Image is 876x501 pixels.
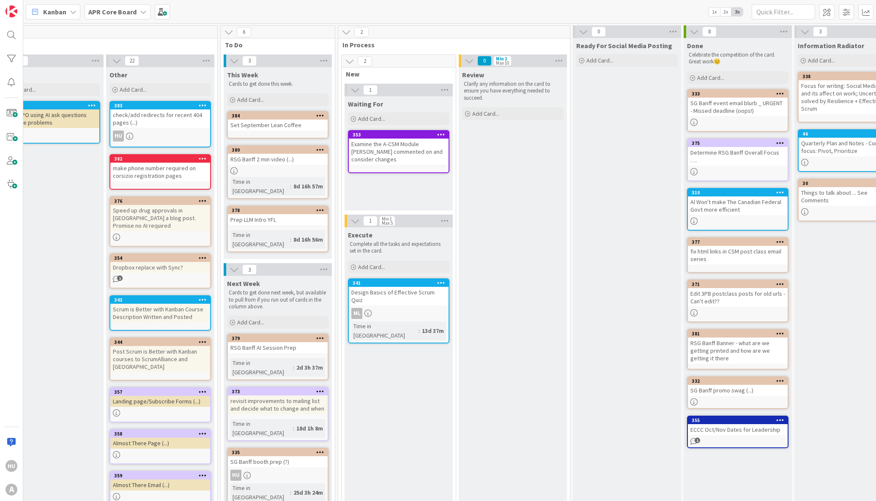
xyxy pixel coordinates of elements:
div: 383check/add redirects for recent 404 pages (...) [110,102,210,128]
span: 8 [702,27,717,37]
div: check/add redirects for recent 404 pages (...) [110,109,210,128]
a: 343Scrum is Better with Kanban Course Description Written and Posted [109,295,211,331]
div: A [5,484,17,496]
div: 375Determine RSG Banff Overall Focus …. [688,139,788,166]
div: ML [349,308,449,319]
span: : [293,424,294,433]
div: HU [110,131,210,142]
div: 355ECCC Oct/Nov Dates for Leadership [688,417,788,435]
span: New [346,70,445,78]
span: 1 [363,216,378,226]
span: Add Card... [358,263,385,271]
span: 2 [354,27,369,37]
a: 354Dropbox replace with Sync? [109,253,211,289]
div: Time in [GEOGRAPHIC_DATA] [230,358,293,377]
div: 357 [114,389,210,395]
div: 379 [228,335,328,342]
div: 381 [692,331,788,337]
div: 378Prep LLM Intro YFL [228,207,328,225]
span: In Process [342,41,559,49]
div: 383 [110,102,210,109]
div: Max 10 [496,61,509,65]
div: 358Almost There Page (...) [110,430,210,449]
a: 379RSG Banff AI Session PrepTime in [GEOGRAPHIC_DATA]:2d 3h 37m [227,334,328,380]
div: 343Scrum is Better with Kanban Course Description Written and Posted [110,296,210,322]
a: 353Examine the A-CSM Module [PERSON_NAME] commented on and consider changes [348,130,449,173]
div: Almost There Email (...) [110,479,210,490]
div: 336 [3,103,99,109]
div: 382 [110,155,210,163]
div: 379RSG Banff AI Session Prep [228,335,328,353]
div: 333 [688,90,788,98]
span: To Do [225,41,324,49]
a: 384Set September Lean Coffee [227,111,328,139]
span: 1 [695,438,700,443]
div: 358 [110,430,210,438]
div: 382make phone number required on corsizio registration pages [110,155,210,181]
span: 😊 [714,58,720,65]
div: fix html links in CSM post class email series [688,246,788,264]
div: 357 [110,388,210,396]
div: 25d 3h 24m [291,488,325,497]
span: 1 [117,275,123,281]
div: SG Banff promo swag (...) [688,385,788,396]
span: Add Card... [808,57,835,64]
div: 355 [688,417,788,424]
div: 332SG Banff promo swag (...) [688,377,788,396]
div: 375 [692,140,788,146]
span: : [419,326,420,335]
a: 380RSG Banff 2 min video (...)Time in [GEOGRAPHIC_DATA]:8d 16h 57m [227,145,328,199]
a: 378Prep LLM Intro YFLTime in [GEOGRAPHIC_DATA]:8d 16h 56m [227,206,328,252]
div: Min 1 [382,217,392,221]
div: 13d 37m [420,326,446,335]
div: Time in [GEOGRAPHIC_DATA] [351,321,419,340]
div: 8d 16h 57m [291,182,325,191]
a: 376Speed up drug approvals in [GEOGRAPHIC_DATA] a blog post. Promise no AI required [109,196,211,247]
a: 382make phone number required on corsizio registration pages [109,154,211,190]
div: Dropbox replace with Sync? [110,262,210,273]
span: Information Radiator [798,41,864,50]
a: 373revisit improvements to mailing list and decide what to change and whenTime in [GEOGRAPHIC_DAT... [227,387,328,441]
div: 341 [353,280,449,286]
div: Prep LLM Intro YFL [228,214,328,225]
a: 358Almost There Page (...) [109,429,211,464]
span: Add Card... [697,74,724,82]
div: 335SG Banff booth prep (?) [228,449,328,467]
div: 354Dropbox replace with Sync? [110,254,210,273]
div: 332 [688,377,788,385]
span: 6 [237,27,251,37]
span: 0 [477,56,492,66]
div: 371 [692,281,788,287]
div: 344 [114,339,210,345]
div: 333 [692,91,788,97]
a: 310AI Won't make The Canadian Federal Govt more efficient [687,188,788,231]
div: 384Set September Lean Coffee [228,112,328,131]
div: 343 [114,297,210,303]
div: 357Landing page/Subscribe Forms (...) [110,388,210,407]
span: : [290,235,291,244]
div: HU [113,131,124,142]
span: : [290,488,291,497]
div: 380RSG Banff 2 min video (...) [228,146,328,165]
div: Max 5 [382,221,393,225]
div: 373 [232,389,328,395]
div: 353 [353,132,449,138]
p: Celebrate the competition of the card. Great work [689,52,787,65]
a: 377fix html links in CSM post class email series [687,237,788,273]
a: 383check/add redirects for recent 404 pages (...)HU [109,101,211,147]
div: SG Banff booth prep (?) [228,456,328,467]
div: RSG Banff AI Session Prep [228,342,328,353]
div: AI Won't make The Canadian Federal Govt more efficient [688,196,788,215]
div: 353 [349,131,449,139]
div: 384 [232,113,328,119]
div: 379 [232,335,328,341]
div: 310 [692,190,788,196]
img: Visit kanbanzone.com [5,5,17,17]
div: 354 [110,254,210,262]
p: Clarify any information on the card to ensure you have everything needed to succeed. [464,81,562,101]
div: 373 [228,388,328,395]
input: Quick Filter... [752,4,815,19]
div: 310AI Won't make The Canadian Federal Govt more efficient [688,189,788,215]
span: : [293,363,294,372]
div: 359Almost There Email (...) [110,472,210,490]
